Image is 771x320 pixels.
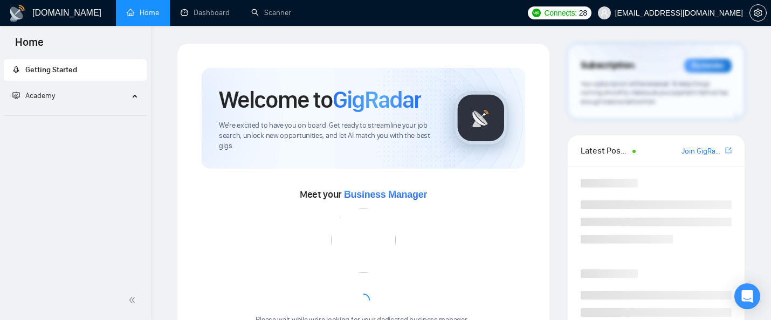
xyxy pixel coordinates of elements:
h1: Welcome to [219,85,421,114]
span: user [601,9,608,17]
span: loading [356,293,371,308]
div: Open Intercom Messenger [734,283,760,309]
img: upwork-logo.png [532,9,541,17]
a: searchScanner [251,8,291,17]
button: setting [749,4,767,22]
img: logo [9,5,26,22]
span: Subscription [581,57,634,75]
span: rocket [12,66,20,73]
span: We're excited to have you on board. Get ready to streamline your job search, unlock new opportuni... [219,121,437,151]
a: homeHome [127,8,159,17]
a: export [725,145,732,156]
span: Latest Posts from the GigRadar Community [581,144,629,157]
img: gigradar-logo.png [454,91,508,145]
span: Your subscription will be renewed. To keep things running smoothly, make sure your payment method... [581,80,728,106]
span: fund-projection-screen [12,92,20,99]
span: GigRadar [333,85,421,114]
span: Getting Started [25,65,77,74]
li: Getting Started [4,59,147,81]
span: Business Manager [344,189,427,200]
span: 28 [579,7,587,19]
div: Reminder [684,59,732,73]
span: Academy [12,91,55,100]
span: double-left [128,295,139,305]
a: setting [749,9,767,17]
a: dashboardDashboard [181,8,230,17]
span: setting [750,9,766,17]
a: Join GigRadar Slack Community [681,145,723,157]
span: Connects: [544,7,576,19]
span: export [725,146,732,155]
span: Meet your [300,189,427,200]
span: Home [6,34,52,57]
img: error [331,208,396,273]
span: Academy [25,91,55,100]
li: Academy Homepage [4,111,147,118]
